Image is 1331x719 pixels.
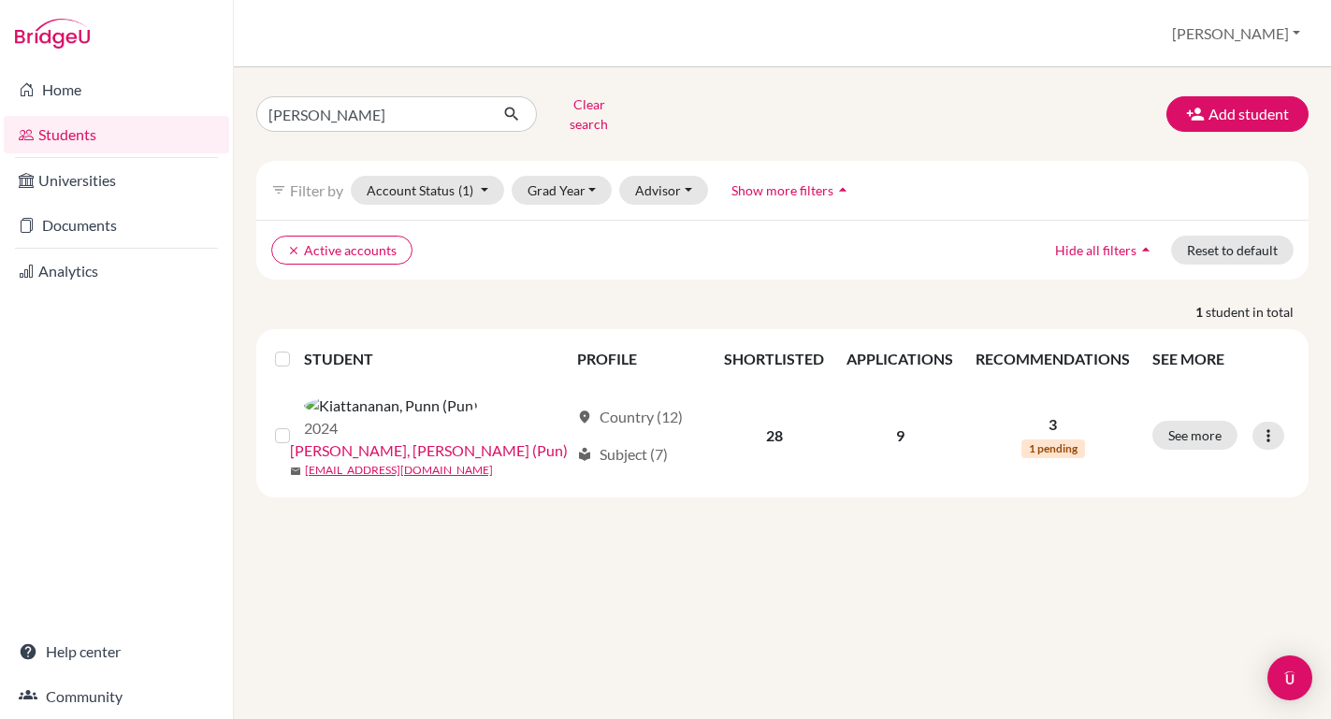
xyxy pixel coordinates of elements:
th: SEE MORE [1141,337,1301,381]
i: clear [287,244,300,257]
button: Clear search [537,90,641,138]
a: Documents [4,207,229,244]
strong: 1 [1195,302,1206,322]
a: Help center [4,633,229,670]
div: Country (12) [577,406,683,428]
input: Find student by name... [256,96,488,132]
a: [PERSON_NAME], [PERSON_NAME] (Pun) [290,439,568,462]
img: Kiattananan, Punn (Pun) [304,395,478,417]
button: Account Status(1) [351,176,504,205]
div: Subject (7) [577,443,668,466]
th: APPLICATIONS [835,337,964,381]
span: Show more filters [731,182,833,198]
button: Hide all filtersarrow_drop_up [1039,236,1171,265]
span: Hide all filters [1055,242,1136,258]
i: arrow_drop_up [1136,240,1155,259]
th: PROFILE [566,337,713,381]
span: student in total [1206,302,1309,322]
div: Open Intercom Messenger [1267,655,1312,700]
button: See more [1152,421,1237,450]
button: Reset to default [1171,236,1294,265]
a: Home [4,71,229,108]
th: SHORTLISTED [713,337,835,381]
button: [PERSON_NAME] [1164,16,1309,51]
a: [EMAIL_ADDRESS][DOMAIN_NAME] [305,462,493,479]
button: Add student [1166,96,1309,132]
button: Advisor [619,176,708,205]
th: STUDENT [304,337,566,381]
i: filter_list [271,182,286,197]
button: Grad Year [512,176,613,205]
span: local_library [577,447,592,462]
i: arrow_drop_up [833,180,852,199]
td: 28 [713,381,835,490]
a: Students [4,116,229,153]
a: Community [4,678,229,715]
span: location_on [577,410,592,424]
p: 3 [976,413,1130,436]
span: Filter by [290,181,343,199]
span: mail [290,466,301,477]
button: Show more filtersarrow_drop_up [716,176,868,205]
img: Bridge-U [15,19,90,49]
a: Analytics [4,252,229,290]
span: (1) [458,182,473,198]
span: 1 pending [1021,439,1085,458]
a: Universities [4,162,229,199]
p: 2024 [304,417,478,439]
th: RECOMMENDATIONS [964,337,1141,381]
td: 9 [835,381,964,490]
button: clearActive accounts [271,236,412,265]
